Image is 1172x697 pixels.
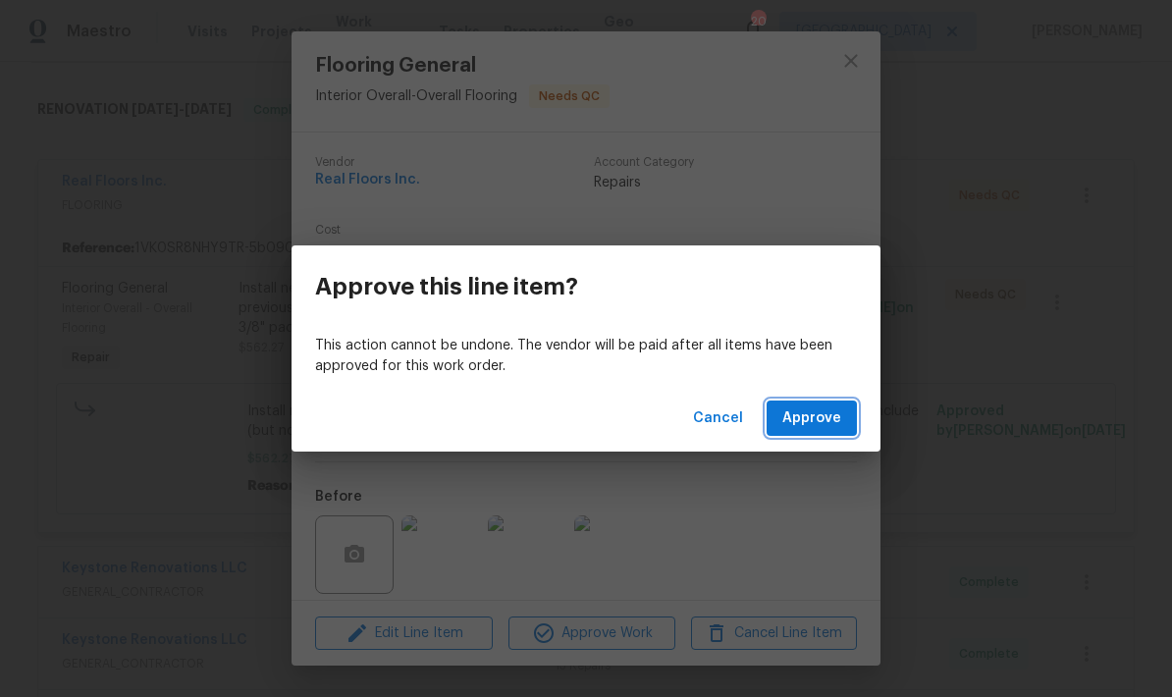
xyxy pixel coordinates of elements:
[315,336,857,377] p: This action cannot be undone. The vendor will be paid after all items have been approved for this...
[693,406,743,431] span: Cancel
[782,406,841,431] span: Approve
[767,401,857,437] button: Approve
[685,401,751,437] button: Cancel
[315,273,578,300] h3: Approve this line item?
